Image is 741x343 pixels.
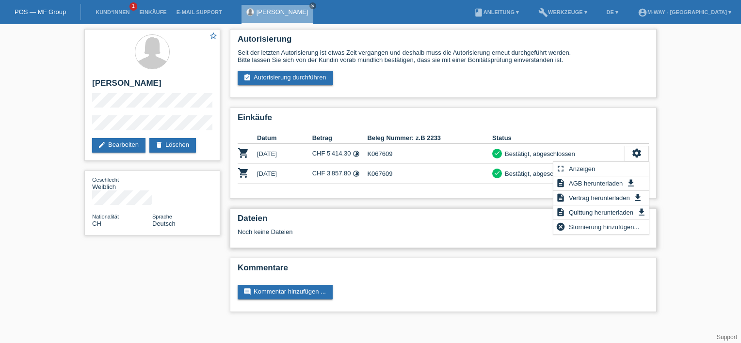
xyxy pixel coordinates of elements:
[238,49,649,63] div: Seit der letzten Autorisierung ist etwas Zeit vergangen und deshalb muss die Autorisierung erneut...
[98,141,106,149] i: edit
[209,31,218,40] i: star_border
[567,192,631,203] span: Vertrag herunterladen
[312,132,368,144] th: Betrag
[92,220,101,227] span: Schweiz
[243,288,251,296] i: comment
[538,8,548,17] i: build
[353,150,360,157] i: Fixe Raten (24 Raten)
[149,138,196,153] a: deleteLöschen
[474,8,483,17] i: book
[155,141,163,149] i: delete
[92,176,152,190] div: Weiblich
[238,113,649,127] h2: Einkäufe
[238,34,649,49] h2: Autorisierung
[15,8,66,16] a: POS — MF Group
[172,9,227,15] a: E-Mail Support
[533,9,592,15] a: buildWerkzeuge ▾
[238,285,333,299] a: commentKommentar hinzufügen ...
[257,164,312,184] td: [DATE]
[353,170,360,177] i: Fixe Raten (24 Raten)
[567,163,596,174] span: Anzeigen
[243,74,251,81] i: assignment_turned_in
[633,9,736,15] a: account_circlem-way - [GEOGRAPHIC_DATA] ▾
[494,150,500,156] i: check
[238,228,534,235] div: Noch keine Dateien
[209,31,218,42] a: star_border
[367,164,492,184] td: K067609
[257,144,312,164] td: [DATE]
[494,170,500,176] i: check
[312,164,368,184] td: CHF 3'857.80
[367,144,492,164] td: K067609
[502,149,575,159] div: Bestätigt, abgeschlossen
[312,144,368,164] td: CHF 5'414.30
[238,167,249,179] i: POSP00024754
[633,193,643,203] i: get_app
[310,3,315,8] i: close
[367,132,492,144] th: Beleg Nummer: z.B 2233
[556,193,565,203] i: description
[129,2,137,11] span: 1
[492,132,625,144] th: Status
[567,177,624,189] span: AGB herunterladen
[309,2,316,9] a: close
[238,263,649,278] h2: Kommentare
[257,8,308,16] a: [PERSON_NAME]
[238,71,333,85] a: assignment_turned_inAutorisierung durchführen
[92,78,212,93] h2: [PERSON_NAME]
[556,164,565,173] i: fullscreen
[602,9,623,15] a: DE ▾
[152,214,172,219] span: Sprache
[717,334,737,341] a: Support
[469,9,524,15] a: bookAnleitung ▾
[631,148,642,158] i: settings
[626,178,636,188] i: get_app
[92,214,119,219] span: Nationalität
[91,9,134,15] a: Kund*innen
[638,8,647,17] i: account_circle
[152,220,176,227] span: Deutsch
[238,147,249,159] i: POSP00023216
[134,9,171,15] a: Einkäufe
[556,178,565,188] i: description
[257,132,312,144] th: Datum
[502,169,575,179] div: Bestätigt, abgeschlossen
[238,214,649,228] h2: Dateien
[92,138,145,153] a: editBearbeiten
[92,177,119,183] span: Geschlecht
